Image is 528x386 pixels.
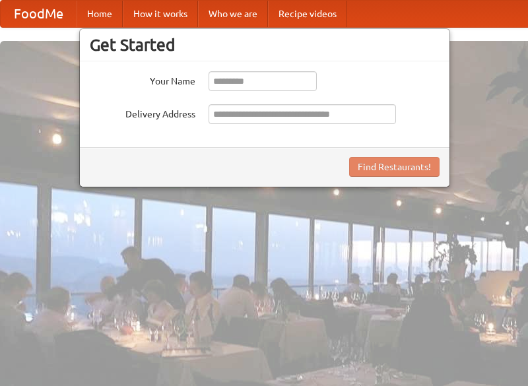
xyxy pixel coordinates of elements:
button: Find Restaurants! [349,157,440,177]
a: FoodMe [1,1,77,27]
h3: Get Started [90,35,440,55]
a: How it works [123,1,198,27]
a: Who we are [198,1,268,27]
label: Your Name [90,71,195,88]
label: Delivery Address [90,104,195,121]
a: Home [77,1,123,27]
a: Recipe videos [268,1,347,27]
